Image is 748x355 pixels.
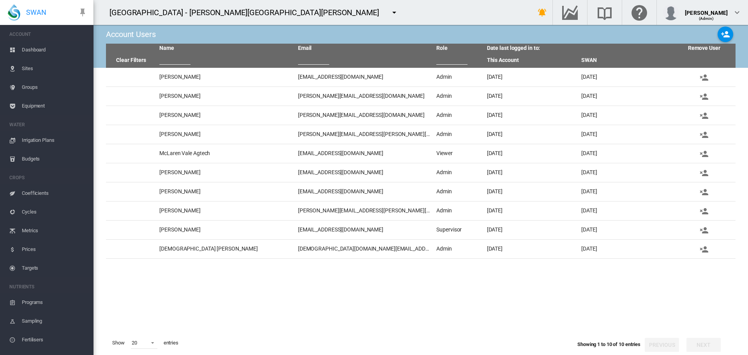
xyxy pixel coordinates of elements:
md-icon: icon-pin [78,8,87,17]
button: Previous [645,338,679,352]
span: Coefficients [22,184,87,203]
td: [PERSON_NAME] [156,182,295,201]
td: [DATE] [484,87,578,106]
td: McLaren Vale Agtech [156,144,295,163]
tr: [PERSON_NAME] [EMAIL_ADDRESS][DOMAIN_NAME] Admin [DATE] [DATE] Remove user from this account [106,68,736,87]
td: [DATE] [484,68,578,87]
td: [PERSON_NAME] [156,201,295,220]
md-icon: icon-account-remove [699,168,709,178]
tr: McLaren Vale Agtech [EMAIL_ADDRESS][DOMAIN_NAME] Viewer [DATE] [DATE] Remove user from this account [106,144,736,163]
span: (Admin) [699,16,714,21]
button: Remove user from this account [687,204,721,218]
td: [DATE] [578,221,672,239]
button: Remove user from this account [687,127,721,141]
td: [PERSON_NAME] [156,87,295,106]
span: Sites [22,59,87,78]
td: Admin [433,106,483,125]
a: SWAN [581,57,597,63]
md-icon: icon-account-remove [699,207,709,216]
td: [PERSON_NAME] [156,125,295,144]
md-icon: icon-account-remove [699,130,709,140]
span: SWAN [26,7,46,17]
td: [DATE] [578,144,672,163]
span: Cycles [22,203,87,221]
span: ACCOUNT [9,28,87,41]
td: Admin [433,182,483,201]
td: [DATE] [578,240,672,258]
span: Prices [22,240,87,259]
img: SWAN-Landscape-Logo-Colour-drop.png [8,4,20,21]
span: Showing 1 to 10 of 10 entries [577,341,640,347]
span: Groups [22,78,87,97]
td: [DATE] [578,182,672,201]
span: Equipment [22,97,87,115]
a: Name [159,45,174,51]
button: icon-bell-ring [535,5,550,20]
button: Next [686,338,721,352]
tr: [PERSON_NAME] [EMAIL_ADDRESS][DOMAIN_NAME] Admin [DATE] [DATE] Remove user from this account [106,163,736,182]
td: [EMAIL_ADDRESS][DOMAIN_NAME] [295,221,434,239]
tr: [DEMOGRAPHIC_DATA] [PERSON_NAME] [DEMOGRAPHIC_DATA][DOMAIN_NAME][EMAIL_ADDRESS][DOMAIN_NAME] Admi... [106,240,736,259]
td: [DATE] [578,125,672,144]
md-icon: icon-menu-down [390,8,399,17]
span: Irrigation Plans [22,131,87,150]
td: [DATE] [484,144,578,163]
td: [DATE] [484,201,578,220]
td: [PERSON_NAME] [156,68,295,87]
td: Admin [433,87,483,106]
md-icon: icon-bell-ring [538,8,547,17]
td: [DEMOGRAPHIC_DATA][DOMAIN_NAME][EMAIL_ADDRESS][DOMAIN_NAME] [295,240,434,258]
button: Remove user from this account [687,108,721,122]
button: Remove user from this account [687,223,721,237]
td: Admin [433,68,483,87]
tr: [PERSON_NAME] [PERSON_NAME][EMAIL_ADDRESS][PERSON_NAME][DOMAIN_NAME] Admin [DATE] [DATE] Remove u... [106,201,736,221]
button: Remove user from this account [687,70,721,84]
md-icon: Go to the Data Hub [561,8,579,17]
td: [DATE] [578,87,672,106]
md-icon: icon-chevron-down [732,8,742,17]
a: Role [436,45,448,51]
td: [DATE] [578,106,672,125]
a: Email [298,45,312,51]
md-icon: icon-account-remove [699,226,709,235]
td: Supervisor [433,221,483,239]
td: [EMAIL_ADDRESS][DOMAIN_NAME] [295,68,434,87]
div: [PERSON_NAME] [685,6,728,14]
td: [PERSON_NAME][EMAIL_ADDRESS][PERSON_NAME][DOMAIN_NAME] [295,201,434,220]
span: Targets [22,259,87,277]
button: Add new user to this account [718,26,733,42]
button: Remove user from this account [687,147,721,161]
img: profile.jpg [663,5,679,20]
td: [DATE] [578,163,672,182]
md-icon: icon-account-remove [699,245,709,254]
th: Remove User [672,44,736,53]
td: [EMAIL_ADDRESS][DOMAIN_NAME] [295,163,434,182]
td: [PERSON_NAME][EMAIL_ADDRESS][PERSON_NAME][DOMAIN_NAME] [295,125,434,144]
md-icon: icon-account-remove [699,111,709,120]
span: CROPS [9,171,87,184]
span: Metrics [22,221,87,240]
span: Budgets [22,150,87,168]
span: Show [109,336,128,350]
td: [PERSON_NAME] [156,221,295,239]
td: [PERSON_NAME][EMAIL_ADDRESS][DOMAIN_NAME] [295,87,434,106]
div: Account Users [106,29,156,40]
span: Dashboard [22,41,87,59]
td: [DEMOGRAPHIC_DATA] [PERSON_NAME] [156,240,295,258]
button: Remove user from this account [687,242,721,256]
td: [DATE] [484,163,578,182]
td: Viewer [433,144,483,163]
span: Fertilisers [22,330,87,349]
td: [DATE] [484,125,578,144]
tr: [PERSON_NAME] [PERSON_NAME][EMAIL_ADDRESS][DOMAIN_NAME] Admin [DATE] [DATE] Remove user from this... [106,87,736,106]
td: Admin [433,240,483,258]
a: Clear Filters [116,57,146,63]
button: Remove user from this account [687,89,721,103]
td: [EMAIL_ADDRESS][DOMAIN_NAME] [295,182,434,201]
td: Admin [433,201,483,220]
td: Admin [433,125,483,144]
td: [DATE] [578,68,672,87]
tr: [PERSON_NAME] [EMAIL_ADDRESS][DOMAIN_NAME] Admin [DATE] [DATE] Remove user from this account [106,182,736,201]
md-icon: Search the knowledge base [595,8,614,17]
span: entries [161,336,182,350]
